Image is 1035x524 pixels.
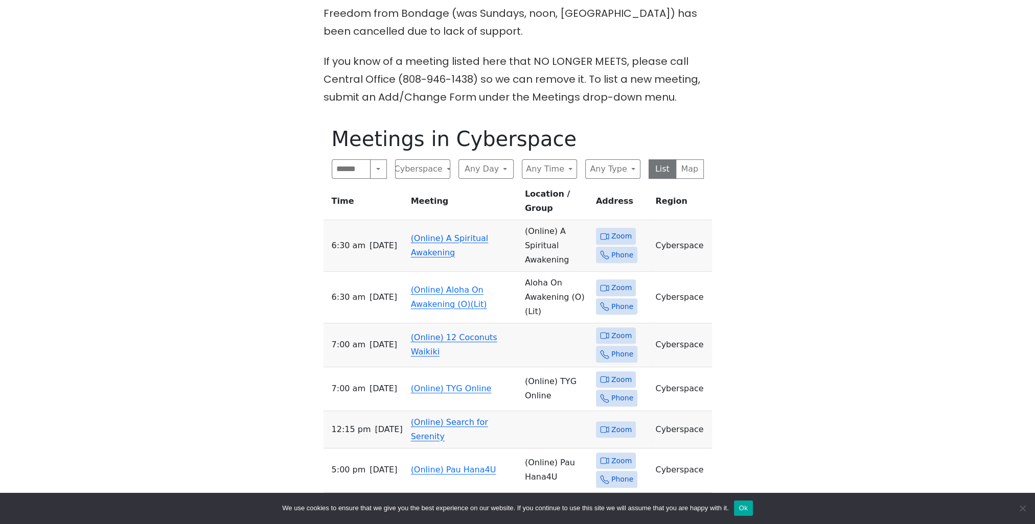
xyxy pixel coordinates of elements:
[324,187,407,220] th: Time
[611,423,632,436] span: Zoom
[332,159,371,179] input: Search
[324,53,712,106] p: If you know of a meeting listed here that NO LONGER MEETS, please call Central Office (808-946-14...
[611,249,633,261] span: Phone
[370,290,397,304] span: [DATE]
[411,384,492,393] a: (Online) TYG Online
[375,422,402,437] span: [DATE]
[651,323,711,367] td: Cyberspace
[611,373,632,386] span: Zoom
[370,239,397,253] span: [DATE]
[458,159,514,179] button: Any Day
[522,159,577,179] button: Any Time
[332,422,371,437] span: 12:15 PM
[370,338,397,352] span: [DATE]
[585,159,640,179] button: Any Type
[651,220,711,272] td: Cyberspace
[651,448,711,492] td: Cyberspace
[411,332,497,356] a: (Online) 12 Coconuts Waikiki
[282,503,728,513] span: We use cookies to ensure that we give you the best experience on our website. If you continue to ...
[411,233,489,257] a: (Online) A Spiritual Awakening
[676,159,704,179] button: Map
[611,329,632,342] span: Zoom
[521,448,592,492] td: (Online) Pau Hana4U
[521,272,592,323] td: Aloha On Awakening (O) (Lit)
[332,463,366,477] span: 5:00 PM
[611,230,632,243] span: Zoom
[734,501,753,516] button: Ok
[649,159,677,179] button: List
[332,239,365,253] span: 6:30 AM
[370,382,397,396] span: [DATE]
[332,290,365,304] span: 6:30 AM
[370,463,397,477] span: [DATE]
[521,367,592,411] td: (Online) TYG Online
[411,465,496,474] a: (Online) Pau Hana4U
[521,220,592,272] td: (Online) A Spiritual Awakening
[651,367,711,411] td: Cyberspace
[651,411,711,448] td: Cyberspace
[332,338,365,352] span: 7:00 AM
[611,300,633,313] span: Phone
[395,159,450,179] button: Cyberspace
[651,272,711,323] td: Cyberspace
[324,5,712,40] p: Freedom from Bondage (was Sundays, noon, [GEOGRAPHIC_DATA]) has been cancelled due to lack of sup...
[411,285,487,309] a: (Online) Aloha On Awakening (O)(Lit)
[611,473,633,486] span: Phone
[332,382,365,396] span: 7:00 AM
[411,417,488,441] a: (Online) Search for Serenity
[1017,503,1027,513] span: No
[407,187,521,220] th: Meeting
[332,127,704,151] h1: Meetings in Cyberspace
[611,455,632,467] span: Zoom
[521,187,592,220] th: Location / Group
[651,187,711,220] th: Region
[592,187,652,220] th: Address
[611,392,633,404] span: Phone
[370,159,386,179] button: Search
[611,281,632,294] span: Zoom
[611,348,633,361] span: Phone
